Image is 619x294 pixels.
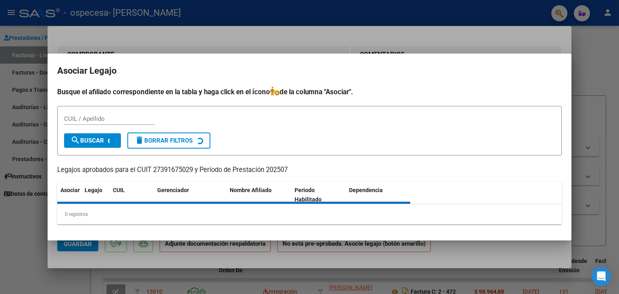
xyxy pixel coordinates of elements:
[110,182,154,208] datatable-header-cell: CUIL
[60,187,80,193] span: Asociar
[346,182,411,208] datatable-header-cell: Dependencia
[57,87,562,97] h4: Busque el afiliado correspondiente en la tabla y haga click en el ícono de la columna "Asociar".
[57,182,81,208] datatable-header-cell: Asociar
[113,187,125,193] span: CUIL
[85,187,102,193] span: Legajo
[230,187,272,193] span: Nombre Afiliado
[71,135,80,145] mat-icon: search
[226,182,291,208] datatable-header-cell: Nombre Afiliado
[57,165,562,175] p: Legajos aprobados para el CUIT 27391675029 y Período de Prestación 202507
[135,135,144,145] mat-icon: delete
[71,137,104,144] span: Buscar
[135,137,193,144] span: Borrar Filtros
[295,187,322,203] span: Periodo Habilitado
[291,182,346,208] datatable-header-cell: Periodo Habilitado
[57,204,562,224] div: 0 registros
[154,182,226,208] datatable-header-cell: Gerenciador
[127,133,210,149] button: Borrar Filtros
[349,187,383,193] span: Dependencia
[64,133,121,148] button: Buscar
[57,63,562,79] h2: Asociar Legajo
[81,182,110,208] datatable-header-cell: Legajo
[592,267,611,286] div: Open Intercom Messenger
[157,187,189,193] span: Gerenciador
